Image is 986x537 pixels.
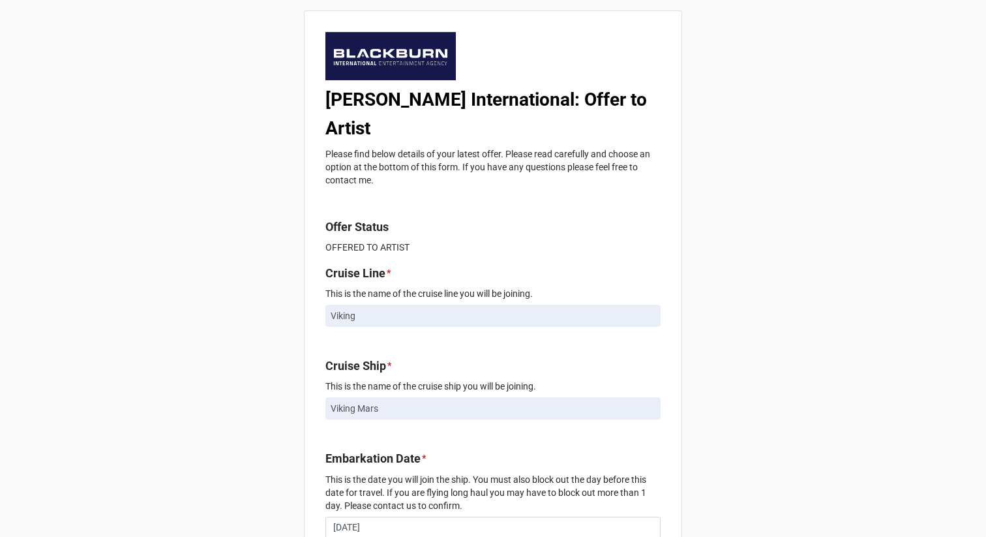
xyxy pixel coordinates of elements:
[325,264,385,283] label: Cruise Line
[331,309,655,322] p: Viking
[331,402,655,415] p: Viking Mars
[325,89,647,139] b: [PERSON_NAME] International: Offer to Artist
[325,241,661,254] p: OFFERED TO ARTIST
[325,220,389,234] b: Offer Status
[325,147,661,187] p: Please find below details of your latest offer. Please read carefully and choose an option at the...
[325,473,661,512] p: This is the date you will join the ship. You must also block out the day before this date for tra...
[325,380,661,393] p: This is the name of the cruise ship you will be joining.
[325,32,456,80] img: ei2u9MIUgJ%2FLogo_CYMK_Blackburn%20copy%20CROP.jpg
[325,357,386,375] label: Cruise Ship
[325,450,421,468] label: Embarkation Date
[325,287,661,300] p: This is the name of the cruise line you will be joining.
